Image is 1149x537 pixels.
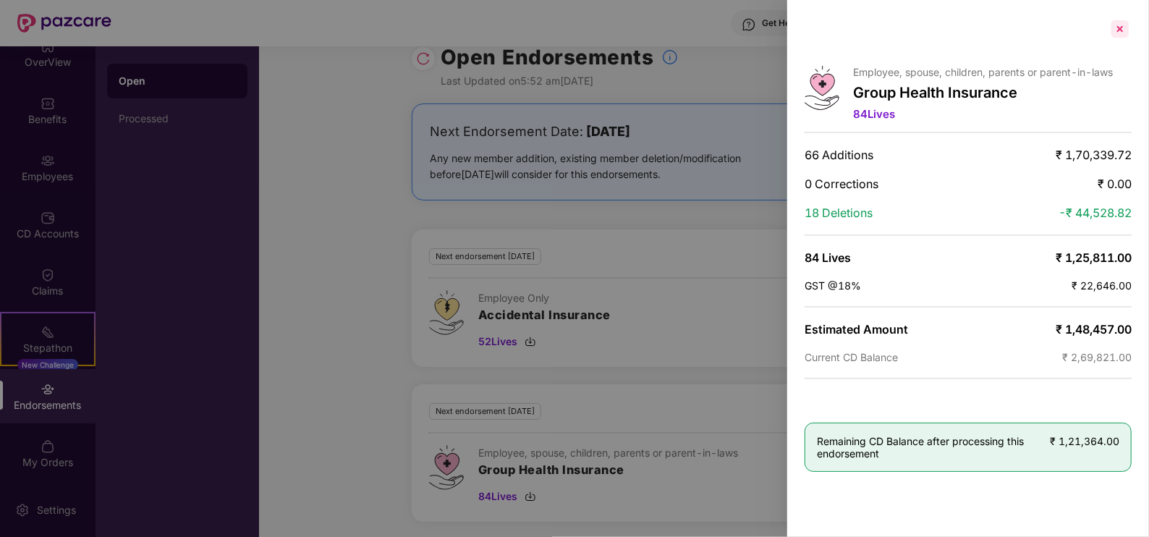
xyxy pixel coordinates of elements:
[1098,177,1132,191] span: ₹ 0.00
[854,66,1114,78] p: Employee, spouse, children, parents or parent-in-laws
[805,148,873,162] span: 66 Additions
[854,84,1114,101] p: Group Health Insurance
[805,66,839,110] img: svg+xml;base64,PHN2ZyB4bWxucz0iaHR0cDovL3d3dy53My5vcmcvMjAwMC9zdmciIHdpZHRoPSI0Ny43MTQiIGhlaWdodD...
[805,351,898,363] span: Current CD Balance
[805,250,851,265] span: 84 Lives
[817,435,1050,460] span: Remaining CD Balance after processing this endorsement
[805,177,878,191] span: 0 Corrections
[1056,250,1132,265] span: ₹ 1,25,811.00
[1062,351,1132,363] span: ₹ 2,69,821.00
[1050,435,1119,447] span: ₹ 1,21,364.00
[854,107,896,121] span: 84 Lives
[805,322,908,337] span: Estimated Amount
[1056,322,1132,337] span: ₹ 1,48,457.00
[805,206,873,220] span: 18 Deletions
[1056,148,1132,162] span: ₹ 1,70,339.72
[1059,206,1132,220] span: -₹ 44,528.82
[1072,279,1132,292] span: ₹ 22,646.00
[805,279,861,292] span: GST @18%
